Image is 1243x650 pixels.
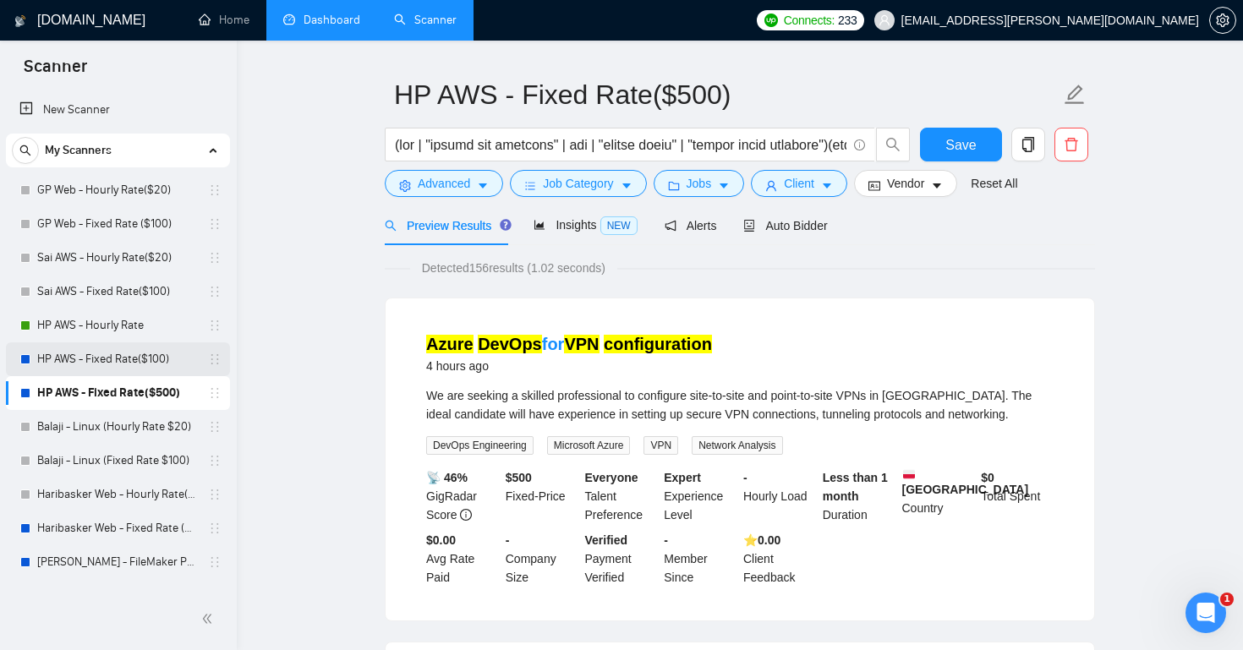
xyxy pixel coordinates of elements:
button: settingAdvancedcaret-down [385,170,503,197]
a: HP AWS - Fixed Rate($500) [37,376,198,410]
span: Jobs [687,174,712,193]
button: search [876,128,910,161]
span: caret-down [621,179,632,192]
div: Duration [819,468,899,524]
span: Auto Bidder [743,219,827,232]
b: - [743,471,747,484]
span: holder [208,217,222,231]
span: holder [208,352,222,366]
div: Fixed-Price [502,468,582,524]
span: search [13,145,38,156]
span: DevOps Engineering [426,436,534,455]
a: homeHome [199,13,249,27]
span: Advanced [418,174,470,193]
span: My Scanners [45,134,112,167]
span: copy [1012,137,1044,152]
b: - [506,533,510,547]
img: 🇵🇱 [903,468,915,480]
span: caret-down [821,179,833,192]
span: Client [784,174,814,193]
button: userClientcaret-down [751,170,847,197]
b: Verified [585,533,628,547]
mark: VPN [564,335,599,353]
span: setting [399,179,411,192]
button: search [12,137,39,164]
span: 233 [838,11,857,30]
b: [GEOGRAPHIC_DATA] [902,468,1029,496]
b: $0.00 [426,533,456,547]
span: info-circle [854,139,865,150]
b: 📡 46% [426,471,468,484]
span: delete [1055,137,1087,152]
span: VPN [643,436,678,455]
button: Save [920,128,1002,161]
div: Experience Level [660,468,740,524]
mark: Azure [426,335,474,353]
a: searchScanner [394,13,457,27]
b: Expert [664,471,701,484]
div: Tooltip anchor [498,217,513,232]
span: info-circle [460,509,472,521]
button: barsJob Categorycaret-down [510,170,646,197]
span: edit [1064,84,1086,106]
a: GP Web - Fixed Rate ($100) [37,207,198,241]
span: double-left [201,610,218,627]
img: upwork-logo.png [764,14,778,27]
span: holder [208,319,222,332]
input: Scanner name... [394,74,1060,116]
a: dashboardDashboard [283,13,360,27]
a: Haribasker Web - Fixed Rate ($100) [37,511,198,545]
span: NEW [600,216,638,235]
div: Member Since [660,531,740,587]
mark: DevOps [478,335,542,353]
a: [PERSON_NAME] - FileMaker Profile [37,545,198,579]
a: HP AWS - Fixed Rate($100) [37,342,198,376]
a: GP Web - Hourly Rate($20) [37,173,198,207]
span: Connects: [784,11,835,30]
span: search [385,220,397,232]
div: We are seeking a skilled professional to configure site-to-site and point-to-site VPNs in Azure. ... [426,386,1054,423]
button: delete [1054,128,1088,161]
input: Search Freelance Jobs... [395,134,846,156]
b: $ 500 [506,471,532,484]
mark: configuration [604,335,712,353]
span: holder [208,386,222,400]
b: Less than 1 month [823,471,888,503]
div: GigRadar Score [423,468,502,524]
a: [PERSON_NAME] - .net (Hourly Rate $20) [37,579,198,613]
button: setting [1209,7,1236,34]
span: user [765,179,777,192]
a: Reset All [971,174,1017,193]
a: setting [1209,14,1236,27]
span: search [877,137,909,152]
div: Total Spent [977,468,1057,524]
span: holder [208,285,222,298]
li: New Scanner [6,93,230,127]
b: $ 0 [981,471,994,484]
b: ⭐️ 0.00 [743,533,780,547]
span: robot [743,220,755,232]
span: holder [208,555,222,569]
a: Haribasker Web - Hourly Rate($25) [37,478,198,511]
a: Sai AWS - Fixed Rate($100) [37,275,198,309]
a: HP AWS - Hourly Rate [37,309,198,342]
span: Insights [534,218,637,232]
span: Microsoft Azure [547,436,631,455]
span: folder [668,179,680,192]
div: 4 hours ago [426,356,712,376]
span: idcard [868,179,880,192]
span: bars [524,179,536,192]
span: Preview Results [385,219,507,232]
button: copy [1011,128,1045,161]
div: Country [899,468,978,524]
span: holder [208,420,222,434]
span: user [879,14,890,26]
span: Job Category [543,174,613,193]
span: area-chart [534,219,545,231]
span: holder [208,251,222,265]
span: Scanner [10,54,101,90]
a: Balaji - Linux (Fixed Rate $100) [37,444,198,478]
span: Network Analysis [692,436,782,455]
span: caret-down [931,179,943,192]
span: caret-down [477,179,489,192]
